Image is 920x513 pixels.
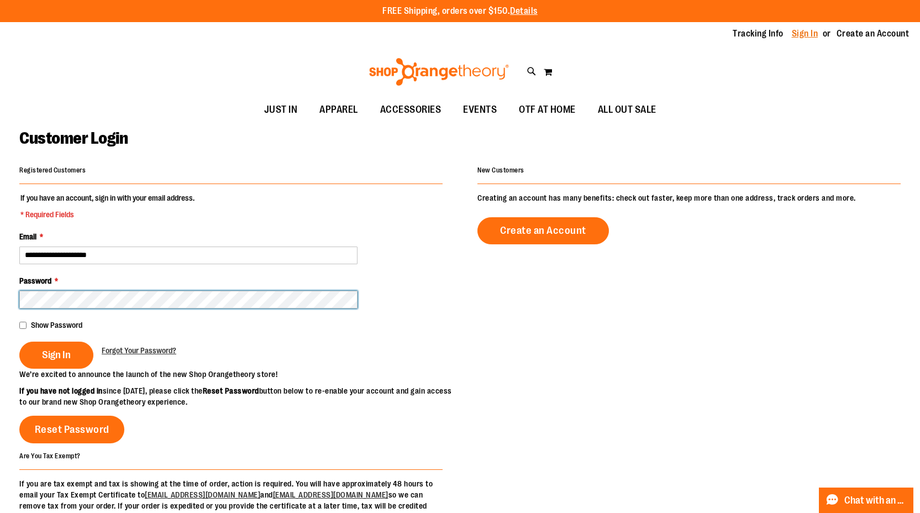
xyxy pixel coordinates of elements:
[477,166,524,174] strong: New Customers
[20,209,194,220] span: * Required Fields
[19,129,128,148] span: Customer Login
[844,495,907,506] span: Chat with an Expert
[19,342,93,369] button: Sign In
[19,232,36,241] span: Email
[319,97,358,122] span: APPAREL
[19,369,460,380] p: We’re excited to announce the launch of the new Shop Orangetheory store!
[19,166,86,174] strong: Registered Customers
[102,346,176,355] span: Forgot Your Password?
[35,423,109,436] span: Reset Password
[792,28,818,40] a: Sign In
[598,97,656,122] span: ALL OUT SALE
[837,28,910,40] a: Create an Account
[19,276,51,285] span: Password
[19,452,81,459] strong: Are You Tax Exempt?
[367,58,511,86] img: Shop Orangetheory
[733,28,784,40] a: Tracking Info
[273,490,388,499] a: [EMAIL_ADDRESS][DOMAIN_NAME]
[382,5,538,18] p: FREE Shipping, orders over $150.
[203,386,259,395] strong: Reset Password
[500,224,586,237] span: Create an Account
[19,386,103,395] strong: If you have not logged in
[380,97,441,122] span: ACCESSORIES
[145,490,260,499] a: [EMAIL_ADDRESS][DOMAIN_NAME]
[477,217,609,244] a: Create an Account
[463,97,497,122] span: EVENTS
[510,6,538,16] a: Details
[819,488,914,513] button: Chat with an Expert
[264,97,298,122] span: JUST IN
[19,385,460,407] p: since [DATE], please click the button below to re-enable your account and gain access to our bran...
[19,416,124,443] a: Reset Password
[19,192,196,220] legend: If you have an account, sign in with your email address.
[477,192,901,203] p: Creating an account has many benefits: check out faster, keep more than one address, track orders...
[42,349,71,361] span: Sign In
[31,321,82,329] span: Show Password
[519,97,576,122] span: OTF AT HOME
[102,345,176,356] a: Forgot Your Password?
